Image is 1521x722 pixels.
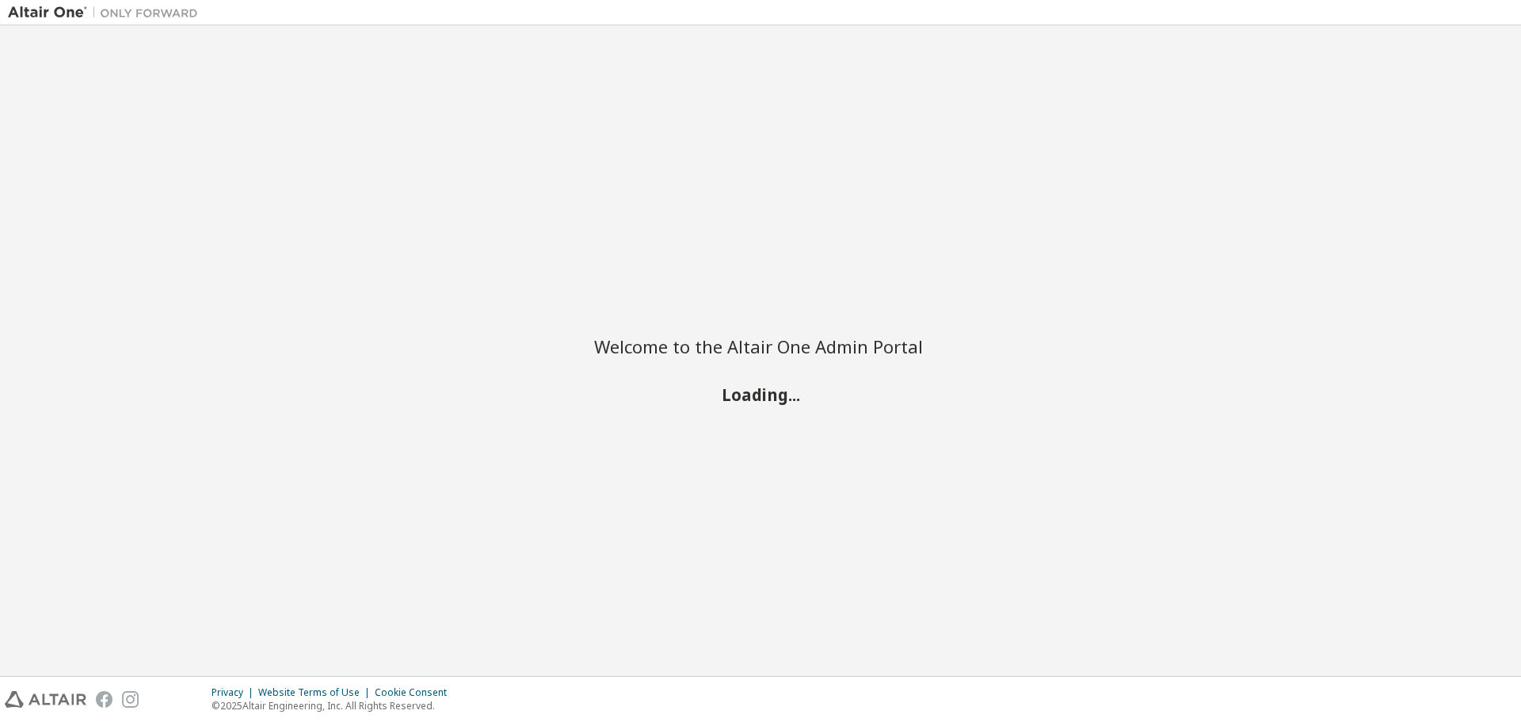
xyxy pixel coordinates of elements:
[8,5,206,21] img: Altair One
[212,686,258,699] div: Privacy
[594,335,927,357] h2: Welcome to the Altair One Admin Portal
[96,691,112,708] img: facebook.svg
[258,686,375,699] div: Website Terms of Use
[375,686,456,699] div: Cookie Consent
[594,384,927,404] h2: Loading...
[122,691,139,708] img: instagram.svg
[212,699,456,712] p: © 2025 Altair Engineering, Inc. All Rights Reserved.
[5,691,86,708] img: altair_logo.svg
